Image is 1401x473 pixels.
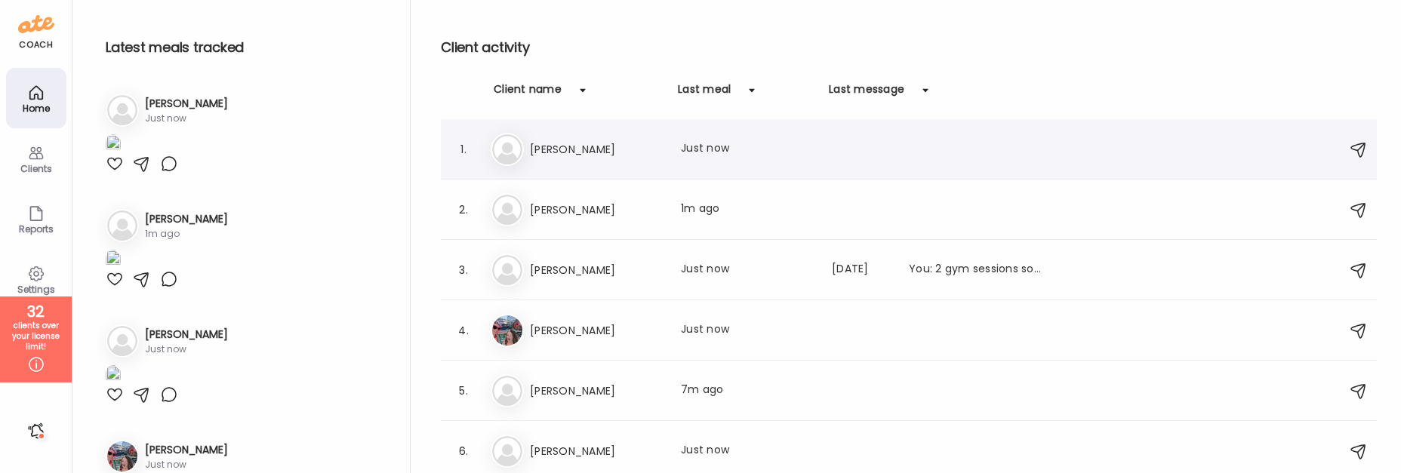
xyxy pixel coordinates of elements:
img: bg-avatar-default.svg [492,255,522,285]
h3: [PERSON_NAME] [530,261,663,279]
div: clients over your license limit! [5,321,66,352]
div: Clients [9,164,63,174]
img: avatars%2F3P8s6xp35MOd6eiaJFjzVI6K6R22 [107,441,137,471]
img: bg-avatar-default.svg [492,436,522,466]
div: Just now [681,140,814,158]
div: Last message [829,81,904,106]
h3: [PERSON_NAME] [145,442,228,458]
div: Just now [681,321,814,339]
div: 1m ago [681,201,814,219]
h3: [PERSON_NAME] [145,327,228,342]
h3: [PERSON_NAME] [530,321,663,339]
img: bg-avatar-default.svg [492,134,522,164]
h2: Latest meals tracked [106,36,386,59]
h3: [PERSON_NAME] [145,96,228,112]
div: Just now [145,112,228,125]
div: 32 [5,303,66,321]
img: bg-avatar-default.svg [492,376,522,406]
div: Home [9,103,63,113]
div: Just now [145,342,228,356]
div: 2. [454,201,473,219]
div: 6. [454,442,473,460]
div: Last meal [678,81,731,106]
h3: [PERSON_NAME] [530,382,663,400]
img: bg-avatar-default.svg [107,326,137,356]
h3: [PERSON_NAME] [145,211,228,227]
img: images%2Fi4Can2VD5zWJ9h6gekEPhj9AtNb2%2FPuPiXKU6g1bRVDx6IPvV%2FZIoXxc8Ep9fIuKyrMJlF_1080 [106,250,121,270]
img: bg-avatar-default.svg [107,95,137,125]
div: 4. [454,321,473,339]
div: Reports [9,224,63,234]
h3: [PERSON_NAME] [530,442,663,460]
div: coach [19,38,53,51]
div: 3. [454,261,473,279]
h3: [PERSON_NAME] [530,140,663,158]
div: 5. [454,382,473,400]
div: [DATE] [832,261,891,279]
div: Just now [145,458,228,471]
img: bg-avatar-default.svg [107,210,137,241]
h2: Client activity [441,36,1377,59]
div: You: 2 gym sessions so far this week!! Do you have any protein powder left? I would suggest going... [909,261,1042,279]
h3: [PERSON_NAME] [530,201,663,219]
img: images%2FyCrgx0DtyPeLQlvqq5jOd1WHdIn1%2FMr9mpa6rkWqKE411UI2o%2FN9QscZsSy7cKPoyzpUaD_1080 [106,134,121,155]
div: Just now [681,442,814,460]
div: 1. [454,140,473,158]
div: 7m ago [681,382,814,400]
div: Just now [681,261,814,279]
div: 1m ago [145,227,228,241]
img: ate [18,12,54,36]
img: bg-avatar-default.svg [492,195,522,225]
div: Client name [494,81,562,106]
img: images%2FWb0hM0fk8LerXRYHcsdVUXcJb2k2%2F1Jm9Wpq0m9nHrfWWYecI%2FPSa6t7kld7peM647o8yK_1080 [106,365,121,385]
div: Settings [9,284,63,294]
img: avatars%2F3P8s6xp35MOd6eiaJFjzVI6K6R22 [492,315,522,346]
